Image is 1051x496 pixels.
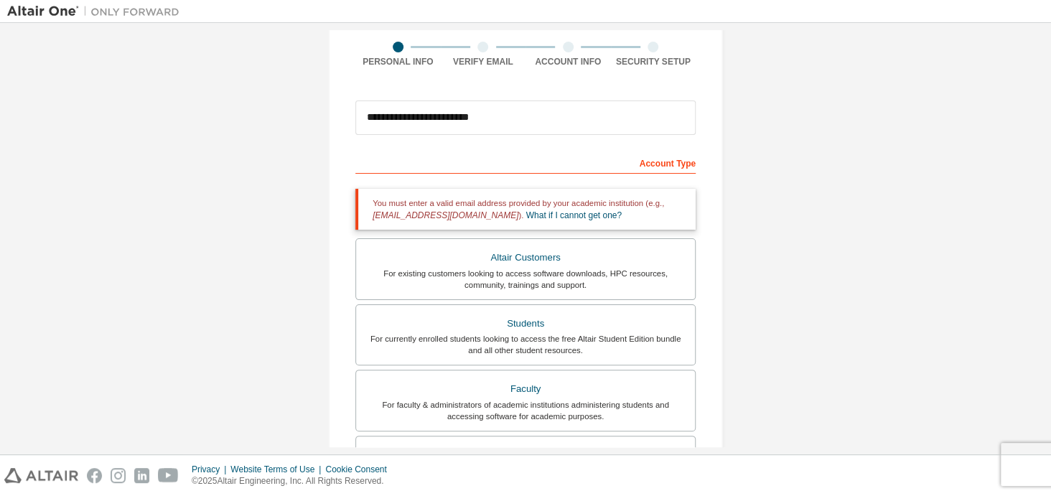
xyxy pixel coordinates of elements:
[325,464,395,475] div: Cookie Consent
[611,56,696,67] div: Security Setup
[441,56,526,67] div: Verify Email
[365,399,686,422] div: For faculty & administrators of academic institutions administering students and accessing softwa...
[192,475,396,487] p: © 2025 Altair Engineering, Inc. All Rights Reserved.
[158,468,179,483] img: youtube.svg
[355,56,441,67] div: Personal Info
[365,268,686,291] div: For existing customers looking to access software downloads, HPC resources, community, trainings ...
[355,189,696,230] div: You must enter a valid email address provided by your academic institution (e.g., ).
[4,468,78,483] img: altair_logo.svg
[365,445,686,465] div: Everyone else
[111,468,126,483] img: instagram.svg
[230,464,325,475] div: Website Terms of Use
[526,210,622,220] a: What if I cannot get one?
[525,56,611,67] div: Account Info
[365,379,686,399] div: Faculty
[192,464,230,475] div: Privacy
[365,248,686,268] div: Altair Customers
[355,151,696,174] div: Account Type
[373,210,518,220] span: [EMAIL_ADDRESS][DOMAIN_NAME]
[365,333,686,356] div: For currently enrolled students looking to access the free Altair Student Edition bundle and all ...
[7,4,187,19] img: Altair One
[87,468,102,483] img: facebook.svg
[365,314,686,334] div: Students
[134,468,149,483] img: linkedin.svg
